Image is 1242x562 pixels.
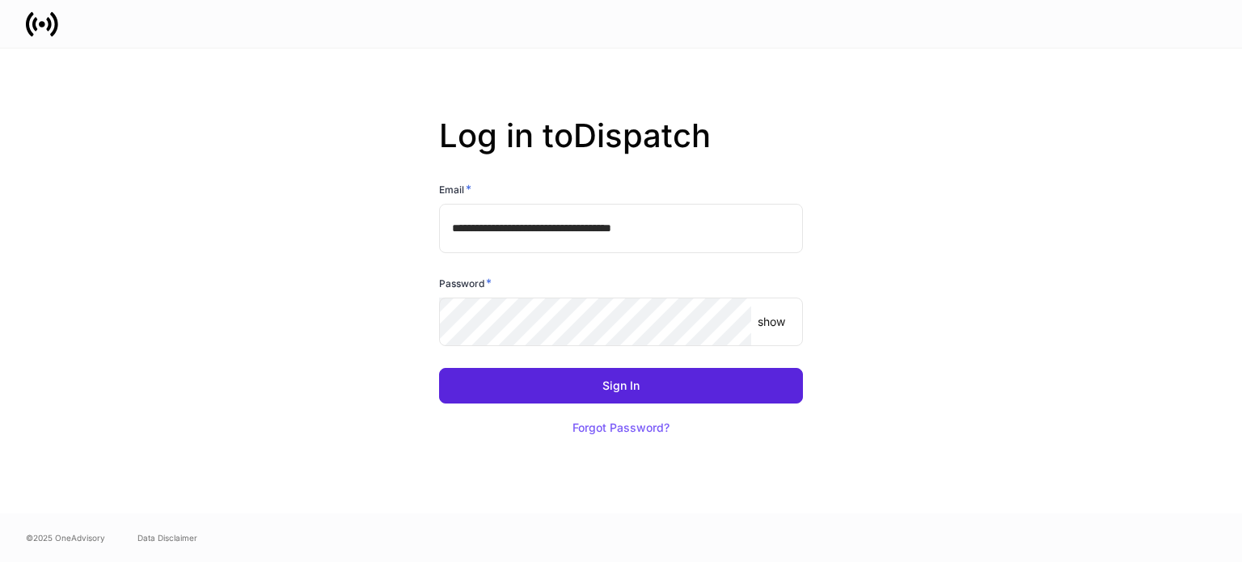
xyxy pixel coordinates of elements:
div: Forgot Password? [572,422,670,433]
button: Forgot Password? [552,410,690,446]
div: Sign In [602,380,640,391]
h2: Log in to Dispatch [439,116,803,181]
span: © 2025 OneAdvisory [26,531,105,544]
h6: Password [439,275,492,291]
button: Sign In [439,368,803,404]
h6: Email [439,181,471,197]
a: Data Disclaimer [137,531,197,544]
p: show [758,314,785,330]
